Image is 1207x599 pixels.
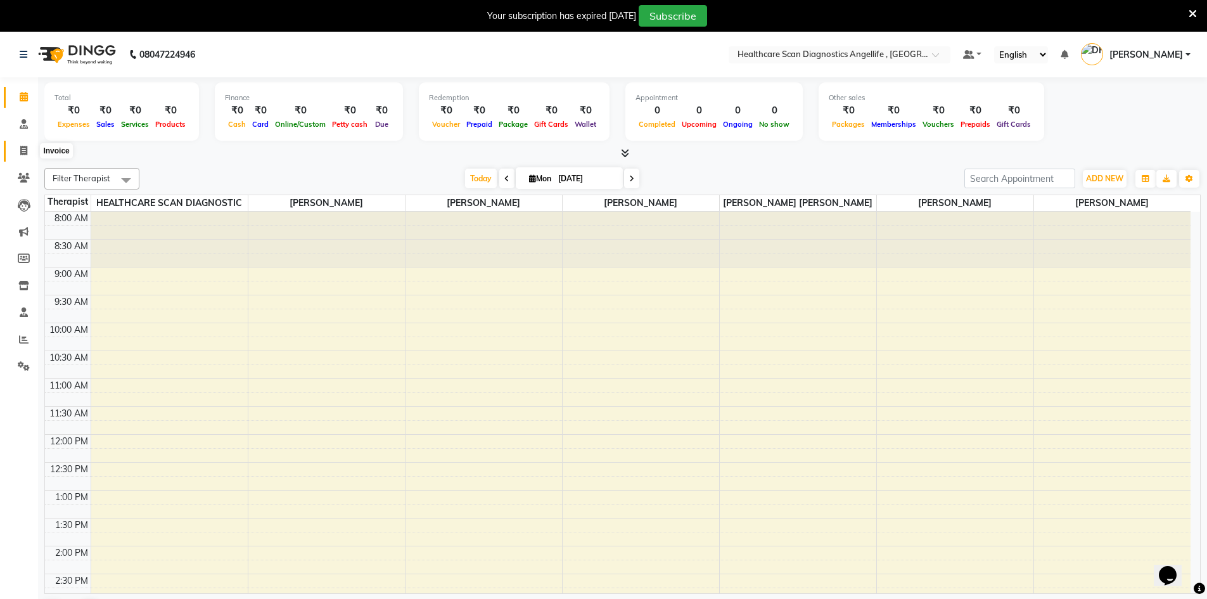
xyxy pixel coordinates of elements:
div: ₹0 [272,103,329,118]
div: ₹0 [868,103,919,118]
span: Memberships [868,120,919,129]
div: 1:30 PM [53,518,91,532]
div: ₹0 [829,103,868,118]
span: Card [249,120,272,129]
div: 12:00 PM [48,435,91,448]
span: [PERSON_NAME] [877,195,1033,211]
div: ₹0 [225,103,249,118]
span: [PERSON_NAME] [248,195,405,211]
b: 08047224946 [139,37,195,72]
div: 0 [756,103,793,118]
span: Products [152,120,189,129]
div: ₹0 [495,103,531,118]
div: ₹0 [54,103,93,118]
span: Due [372,120,392,129]
span: Today [465,169,497,188]
iframe: chat widget [1154,548,1194,586]
div: ₹0 [152,103,189,118]
div: 9:00 AM [52,267,91,281]
span: [PERSON_NAME] [563,195,719,211]
span: Package [495,120,531,129]
img: logo [32,37,119,72]
span: Services [118,120,152,129]
span: Gift Cards [531,120,572,129]
span: Wallet [572,120,599,129]
span: Vouchers [919,120,957,129]
span: Expenses [54,120,93,129]
span: Completed [635,120,679,129]
span: Voucher [429,120,463,129]
span: Gift Cards [993,120,1034,129]
div: Invoice [40,143,72,158]
span: Cash [225,120,249,129]
div: ₹0 [957,103,993,118]
div: ₹0 [118,103,152,118]
button: Subscribe [639,5,707,27]
div: Finance [225,93,393,103]
div: ₹0 [429,103,463,118]
div: 11:00 AM [47,379,91,392]
img: DR AFTAB ALAM [1081,43,1103,65]
span: Mon [526,174,554,183]
div: ₹0 [993,103,1034,118]
div: 2:00 PM [53,546,91,560]
div: ₹0 [371,103,393,118]
div: 10:00 AM [47,323,91,337]
div: ₹0 [463,103,495,118]
div: 0 [679,103,720,118]
span: Prepaids [957,120,993,129]
span: Upcoming [679,120,720,129]
span: Packages [829,120,868,129]
span: Prepaid [463,120,495,129]
div: 1:00 PM [53,491,91,504]
div: Appointment [635,93,793,103]
div: Other sales [829,93,1034,103]
div: ₹0 [919,103,957,118]
span: Online/Custom [272,120,329,129]
div: 8:30 AM [52,240,91,253]
button: ADD NEW [1083,170,1127,188]
div: Your subscription has expired [DATE] [487,10,636,23]
div: ₹0 [572,103,599,118]
div: 11:30 AM [47,407,91,420]
div: ₹0 [531,103,572,118]
span: Filter Therapist [53,173,110,183]
span: [PERSON_NAME] [406,195,562,211]
div: 12:30 PM [48,463,91,476]
span: [PERSON_NAME] [1109,48,1183,61]
span: HEALTHCARE SCAN DIAGNOSTIC [91,195,248,211]
div: ₹0 [329,103,371,118]
div: 0 [635,103,679,118]
input: 2025-09-01 [554,169,618,188]
div: 10:30 AM [47,351,91,364]
span: Ongoing [720,120,756,129]
div: Total [54,93,189,103]
span: No show [756,120,793,129]
span: Sales [93,120,118,129]
div: Therapist [45,195,91,209]
div: Redemption [429,93,599,103]
span: [PERSON_NAME] [PERSON_NAME] [720,195,876,211]
div: 8:00 AM [52,212,91,225]
span: ADD NEW [1086,174,1123,183]
div: ₹0 [93,103,118,118]
div: 9:30 AM [52,295,91,309]
span: Petty cash [329,120,371,129]
span: [PERSON_NAME] [1034,195,1191,211]
div: ₹0 [249,103,272,118]
input: Search Appointment [964,169,1075,188]
div: 2:30 PM [53,574,91,588]
div: 0 [720,103,756,118]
